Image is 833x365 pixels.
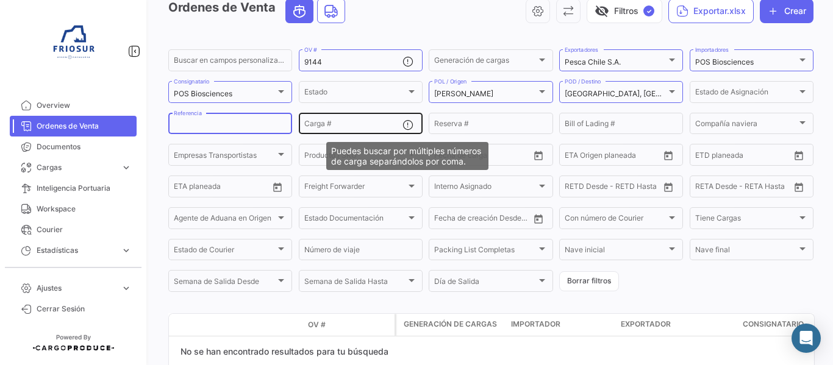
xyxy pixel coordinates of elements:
[37,121,132,132] span: Ordenes de Venta
[695,216,797,224] span: Tiene Cargas
[695,184,717,193] input: Desde
[304,184,406,193] span: Freight Forwarder
[434,89,493,98] span: [PERSON_NAME]
[37,245,116,256] span: Estadísticas
[616,314,738,336] datatable-header-cell: Exportador
[404,319,497,330] span: Generación de cargas
[10,219,137,240] a: Courier
[529,146,548,165] button: Open calendar
[643,5,654,16] span: ✓
[121,162,132,173] span: expand_more
[204,184,249,193] input: Hasta
[304,152,406,161] span: Producto / SKU
[303,314,395,335] datatable-header-cell: OV #
[10,178,137,199] a: Inteligencia Portuaria
[304,279,406,288] span: Semana de Salida Hasta
[506,314,616,336] datatable-header-cell: Importador
[695,57,754,66] mat-select-trigger: POS Biosciences
[792,324,821,353] div: Abrir Intercom Messenger
[465,216,510,224] input: Hasta
[595,152,640,161] input: Hasta
[10,199,137,219] a: Workspace
[174,279,276,288] span: Semana de Salida Desde
[10,116,137,136] a: Ordenes de Venta
[621,319,671,330] span: Exportador
[37,183,132,194] span: Inteligencia Portuaria
[10,136,137,157] a: Documentos
[304,90,406,98] span: Estado
[565,89,718,98] span: [GEOGRAPHIC_DATA], [GEOGRAPHIC_DATA]
[224,320,303,330] datatable-header-cell: Estado Doc.
[37,283,116,294] span: Ajustes
[659,146,677,165] button: Open calendar
[326,142,488,170] div: Puedes buscar por múltiples números de carga separándolos por coma.
[37,204,132,214] span: Workspace
[268,178,287,196] button: Open calendar
[790,178,808,196] button: Open calendar
[695,121,797,130] span: Compañía naviera
[695,90,797,98] span: Estado de Asignación
[174,184,196,193] input: Desde
[565,57,621,66] mat-select-trigger: Pesca Chile S.A.
[193,320,224,330] datatable-header-cell: Modo de Transporte
[174,89,232,98] mat-select-trigger: POS Biosciences
[37,100,132,111] span: Overview
[174,247,276,256] span: Estado de Courier
[511,319,560,330] span: Importador
[659,178,677,196] button: Open calendar
[565,247,667,256] span: Nave inicial
[434,216,456,224] input: Desde
[121,245,132,256] span: expand_more
[726,152,771,161] input: Hasta
[434,247,536,256] span: Packing List Completas
[695,152,717,161] input: Desde
[565,184,587,193] input: Desde
[304,216,406,224] span: Estado Documentación
[308,319,326,330] span: OV #
[790,146,808,165] button: Open calendar
[174,152,276,161] span: Empresas Transportistas
[695,247,797,256] span: Nave final
[396,314,506,336] datatable-header-cell: Generación de cargas
[10,95,137,116] a: Overview
[37,303,132,314] span: Cerrar Sesión
[434,184,536,193] span: Interno Asignado
[595,184,640,193] input: Hasta
[565,152,587,161] input: Desde
[37,224,132,235] span: Courier
[434,58,536,66] span: Generación de cargas
[726,184,771,193] input: Hasta
[529,210,548,228] button: Open calendar
[121,283,132,294] span: expand_more
[43,15,104,76] img: 6ea6c92c-e42a-4aa8-800a-31a9cab4b7b0.jpg
[743,319,804,330] span: Consignatario
[37,141,132,152] span: Documentos
[174,216,276,224] span: Agente de Aduana en Origen
[595,4,609,18] span: visibility_off
[565,216,667,224] span: Con número de Courier
[37,162,116,173] span: Cargas
[434,279,536,288] span: Día de Salida
[559,271,619,291] button: Borrar filtros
